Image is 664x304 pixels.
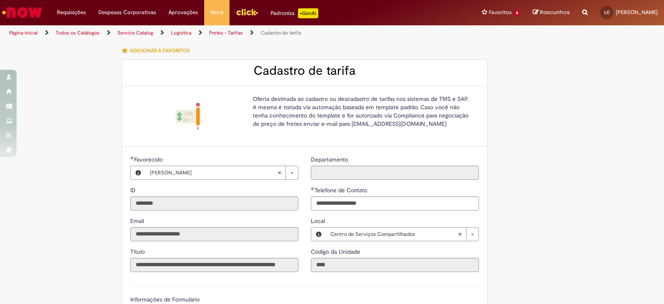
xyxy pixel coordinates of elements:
[130,227,298,241] input: Email
[604,10,610,15] span: LC
[1,4,44,21] img: ServiceNow
[175,103,202,130] img: Cadastro de tarifa
[489,8,512,17] span: Favoritos
[271,8,318,18] div: Padroniza
[117,29,153,36] a: Service Catalog
[122,42,194,59] button: Adicionar a Favoritos
[130,156,134,159] span: Obrigatório Preenchido
[98,8,156,17] span: Despesas Corporativas
[311,217,327,225] span: Local
[326,228,478,241] a: Centro de Serviços CompartilhadosLimpar campo Local
[6,25,437,41] ul: Trilhas de página
[253,95,473,128] p: Oferta destinada ao cadastro ou descadastro de tarifas nos sistemas de TMS e SAP. A mesma é trata...
[168,8,198,17] span: Aprovações
[150,166,277,179] span: [PERSON_NAME]
[9,29,38,36] a: Página inicial
[134,156,164,163] span: Necessários - Favorecido
[311,156,350,163] span: Somente leitura - Departamento
[311,248,362,255] span: Somente leitura - Código da Unidade
[311,187,315,190] span: Obrigatório Preenchido
[311,248,362,256] label: Somente leitura - Código da Unidade
[210,8,223,17] span: More
[146,166,298,179] a: [PERSON_NAME]Limpar campo Favorecido
[298,8,318,18] p: +GenAi
[130,258,298,272] input: Título
[130,296,200,303] label: Informações de Formulário
[330,228,458,241] span: Centro de Serviços Compartilhados
[130,186,137,194] label: Somente leitura - ID
[261,29,301,36] a: Cadastro de tarifa
[533,9,570,17] a: Rascunhos
[311,196,479,211] input: Telefone de Contato
[130,64,479,78] h2: Cadastro de tarifa
[311,155,350,164] label: Somente leitura - Departamento
[616,9,658,16] span: [PERSON_NAME]
[131,166,146,179] button: Favorecido, Visualizar este registro Lorrayne Prado Carvalho
[130,196,298,211] input: ID
[311,166,479,180] input: Departamento
[56,29,100,36] a: Todos os Catálogos
[130,217,146,225] label: Somente leitura - Email
[209,29,243,36] a: Fretes - Tarifas
[454,228,466,241] abbr: Limpar campo Local
[273,166,286,179] abbr: Limpar campo Favorecido
[130,47,190,54] span: Adicionar a Favoritos
[171,29,191,36] a: Logistica
[130,248,146,256] label: Somente leitura - Título
[57,8,86,17] span: Requisições
[236,6,258,18] img: click_logo_yellow_360x200.png
[513,10,520,17] span: 4
[315,186,369,194] span: Telefone de Contato
[311,228,326,241] button: Local, Visualizar este registro Centro de Serviços Compartilhados
[130,248,146,255] span: Somente leitura - Título
[311,258,479,272] input: Código da Unidade
[540,8,570,16] span: Rascunhos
